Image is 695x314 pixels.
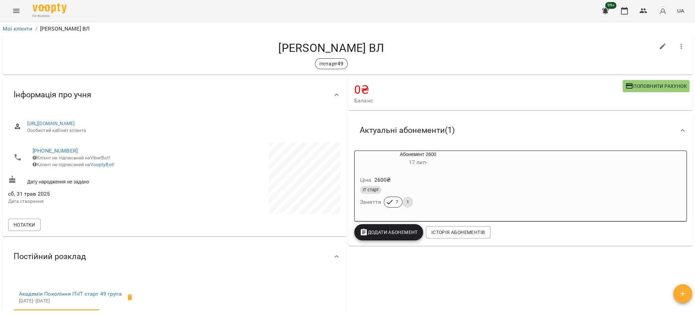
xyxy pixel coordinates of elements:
h6: Заняття [360,197,381,207]
span: UA [677,7,684,14]
p: [PERSON_NAME] ВЛ [40,25,90,33]
h4: 0 ₴ [354,83,623,97]
span: Видалити клієнта з групи ітстарт49 для курсу ІТ старт 49 група? [122,289,138,306]
a: Академія Покоління ІТ»ІТ старт 49 група [19,291,122,297]
p: 2600 ₴ [374,176,391,184]
span: 1 [402,199,413,205]
div: Актуальні абонементи(1) [349,113,692,148]
span: Нотатки [14,221,35,229]
li: / [35,25,37,33]
a: VooptyBot [90,162,113,167]
button: Нотатки [8,219,41,231]
p: Дата створення [8,198,173,205]
div: Постійний розклад [3,239,346,274]
span: Актуальні абонементи ( 1 ) [360,125,455,136]
img: avatar_s.png [658,6,668,16]
div: ітстарт49 [315,58,348,69]
button: UA [674,4,687,17]
span: сб, 31 трав 2025 [8,190,173,198]
div: Абонемент 2600 [355,151,482,167]
a: Мої клієнти [3,25,33,32]
img: Voopty Logo [33,3,67,13]
span: 17 лип - [409,159,427,165]
span: Інформація про учня [14,90,91,100]
h4: [PERSON_NAME] ВЛ [8,41,655,55]
button: Абонемент 260017 лип- Ціна2600₴ІТ стартЗаняття71 [355,151,482,216]
span: For Business [33,14,67,18]
button: Поповнити рахунок [623,80,690,92]
span: 99+ [605,2,617,9]
button: Історія абонементів [426,226,490,238]
button: Menu [8,3,24,19]
button: Додати Абонемент [354,224,423,240]
span: Поповнити рахунок [625,82,687,90]
div: Інформація про учня [3,77,346,112]
nav: breadcrumb [3,25,692,33]
span: Баланс [354,97,623,105]
a: [URL][DOMAIN_NAME] [27,121,75,126]
p: ітстарт49 [319,60,343,68]
span: Історія абонементів [431,228,485,236]
p: [DATE] - [DATE] [19,298,122,305]
div: Дату народження не задано [7,174,174,187]
span: Клієнт не підписаний на ViberBot! [33,155,110,160]
span: 7 [392,199,402,205]
a: [PHONE_NUMBER] [33,148,78,154]
span: ІТ старт [360,187,381,193]
h6: Ціна [360,175,372,185]
span: Клієнт не підписаний на ! [33,162,115,167]
span: Постійний розклад [14,251,86,262]
span: Додати Абонемент [360,228,418,236]
span: Особистий кабінет клієнта [27,127,335,134]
